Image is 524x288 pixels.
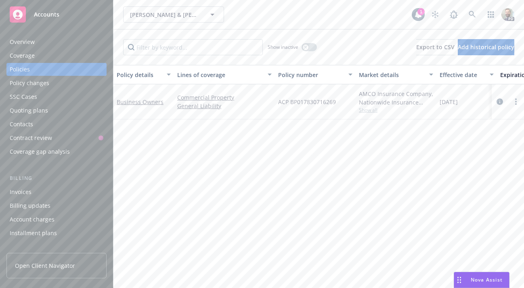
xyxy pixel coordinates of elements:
[6,63,107,76] a: Policies
[483,6,499,23] a: Switch app
[356,65,436,84] button: Market details
[10,49,35,62] div: Coverage
[10,186,31,198] div: Invoices
[6,227,107,240] a: Installment plans
[416,39,455,55] button: Export to CSV
[458,43,514,51] span: Add historical policy
[278,98,336,106] span: ACP BP017830716269
[454,272,464,288] div: Drag to move
[440,71,485,79] div: Effective date
[6,49,107,62] a: Coverage
[6,131,107,144] a: Contract review
[177,102,272,110] a: General Liability
[6,213,107,226] a: Account charges
[440,98,458,106] span: [DATE]
[10,227,57,240] div: Installment plans
[174,65,275,84] button: Lines of coverage
[10,118,33,131] div: Contacts
[10,104,48,117] div: Quoting plans
[6,118,107,131] a: Contacts
[10,90,37,103] div: SSC Cases
[359,71,424,79] div: Market details
[6,77,107,90] a: Policy changes
[6,174,107,182] div: Billing
[436,65,497,84] button: Effective date
[446,6,462,23] a: Report a Bug
[15,261,75,270] span: Open Client Navigator
[6,145,107,158] a: Coverage gap analysis
[123,39,263,55] input: Filter by keyword...
[458,39,514,55] button: Add historical policy
[6,90,107,103] a: SSC Cases
[427,6,443,23] a: Stop snowing
[275,65,356,84] button: Policy number
[359,90,433,106] div: AMCO Insurance Company, Nationwide Insurance Company
[6,3,107,26] a: Accounts
[117,71,162,79] div: Policy details
[113,65,174,84] button: Policy details
[454,272,509,288] button: Nova Assist
[10,145,70,158] div: Coverage gap analysis
[268,44,298,50] span: Show inactive
[501,8,514,21] img: photo
[6,35,107,48] a: Overview
[177,71,263,79] div: Lines of coverage
[464,6,480,23] a: Search
[10,77,49,90] div: Policy changes
[130,10,200,19] span: [PERSON_NAME] & [PERSON_NAME] (Commercial)
[6,199,107,212] a: Billing updates
[359,106,433,113] span: Show all
[495,97,505,106] a: circleInformation
[10,199,50,212] div: Billing updates
[278,71,344,79] div: Policy number
[6,104,107,117] a: Quoting plans
[10,35,35,48] div: Overview
[177,93,272,102] a: Commercial Property
[511,97,521,106] a: more
[34,11,59,18] span: Accounts
[123,6,224,23] button: [PERSON_NAME] & [PERSON_NAME] (Commercial)
[117,98,163,106] a: Business Owners
[10,131,52,144] div: Contract review
[471,276,503,283] span: Nova Assist
[416,43,455,51] span: Export to CSV
[10,213,54,226] div: Account charges
[6,186,107,198] a: Invoices
[10,63,30,76] div: Policies
[417,8,425,15] div: 1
